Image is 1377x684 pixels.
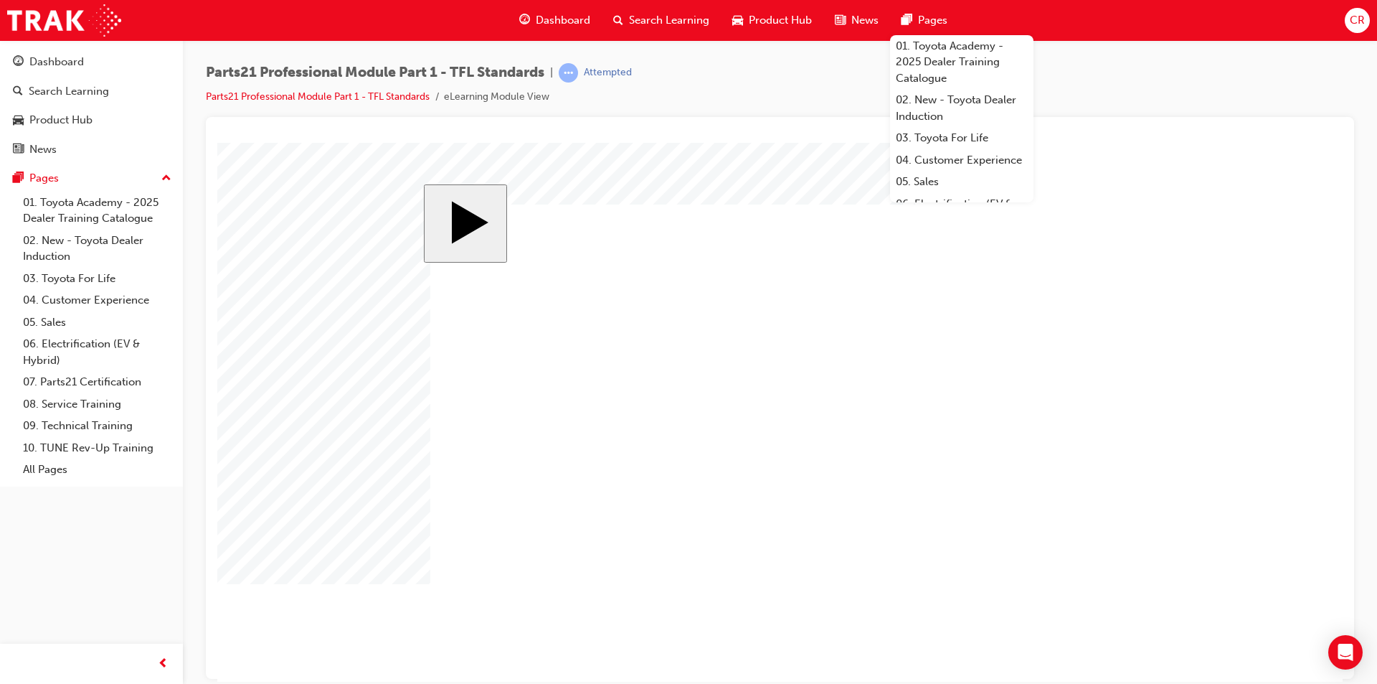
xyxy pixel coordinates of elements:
[508,6,602,35] a: guage-iconDashboard
[17,311,177,334] a: 05. Sales
[17,333,177,371] a: 06. Electrification (EV & Hybrid)
[851,12,879,29] span: News
[732,11,743,29] span: car-icon
[902,11,912,29] span: pages-icon
[890,149,1033,172] a: 04. Customer Experience
[584,66,632,80] div: Attempted
[17,230,177,268] a: 02. New - Toyota Dealer Induction
[536,12,590,29] span: Dashboard
[17,289,177,311] a: 04. Customer Experience
[6,165,177,192] button: Pages
[13,144,24,156] span: news-icon
[890,35,1033,90] a: 01. Toyota Academy - 2025 Dealer Training Catalogue
[444,89,549,106] li: eLearning Module View
[629,12,709,29] span: Search Learning
[207,42,919,497] div: Parts 21 Professionals 1-6 Start Course
[207,42,290,120] button: Start
[29,141,57,158] div: News
[29,170,59,187] div: Pages
[29,83,109,100] div: Search Learning
[890,193,1033,231] a: 06. Electrification (EV & Hybrid)
[890,6,959,35] a: pages-iconPages
[6,46,177,165] button: DashboardSearch LearningProduct HubNews
[519,11,530,29] span: guage-icon
[206,90,430,103] a: Parts21 Professional Module Part 1 - TFL Standards
[550,65,553,81] span: |
[1328,635,1363,670] div: Open Intercom Messenger
[918,12,947,29] span: Pages
[890,127,1033,149] a: 03. Toyota For Life
[6,78,177,105] a: Search Learning
[890,89,1033,127] a: 02. New - Toyota Dealer Induction
[29,112,93,128] div: Product Hub
[17,393,177,416] a: 08. Service Training
[6,136,177,163] a: News
[17,371,177,393] a: 07. Parts21 Certification
[17,459,177,481] a: All Pages
[7,4,121,37] img: Trak
[823,6,890,35] a: news-iconNews
[613,11,623,29] span: search-icon
[13,114,24,127] span: car-icon
[17,415,177,437] a: 09. Technical Training
[206,65,544,81] span: Parts21 Professional Module Part 1 - TFL Standards
[721,6,823,35] a: car-iconProduct Hub
[158,655,169,673] span: prev-icon
[13,85,23,98] span: search-icon
[17,437,177,459] a: 10. TUNE Rev-Up Training
[17,268,177,290] a: 03. Toyota For Life
[559,63,578,83] span: learningRecordVerb_ATTEMPT-icon
[1350,12,1365,29] span: CR
[749,12,812,29] span: Product Hub
[161,169,171,188] span: up-icon
[890,171,1033,193] a: 05. Sales
[1345,8,1370,33] button: CR
[6,107,177,133] a: Product Hub
[835,11,846,29] span: news-icon
[17,192,177,230] a: 01. Toyota Academy - 2025 Dealer Training Catalogue
[13,172,24,185] span: pages-icon
[6,49,177,75] a: Dashboard
[13,56,24,69] span: guage-icon
[29,54,84,70] div: Dashboard
[602,6,721,35] a: search-iconSearch Learning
